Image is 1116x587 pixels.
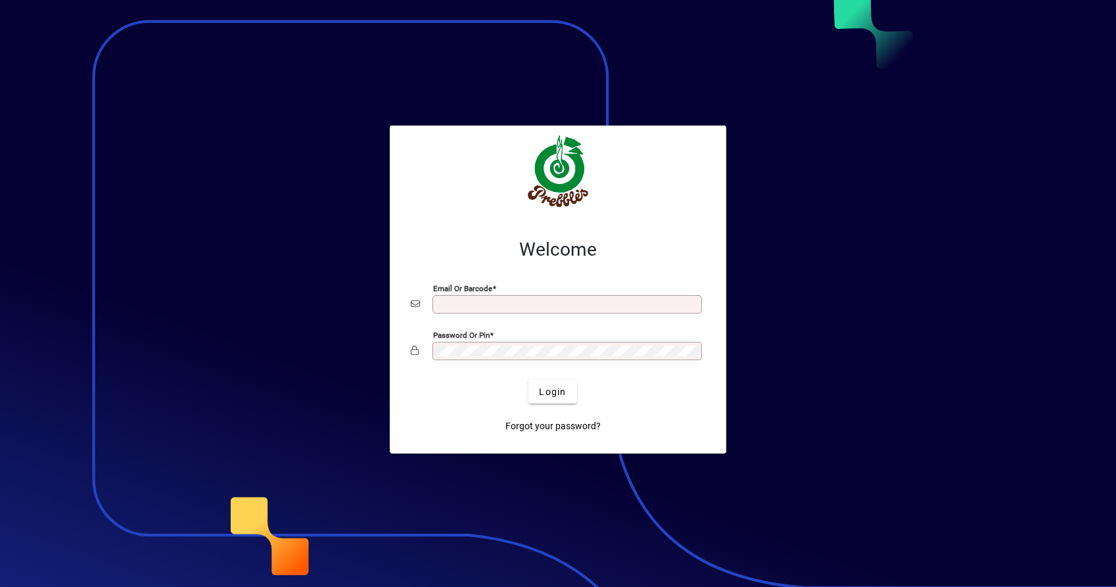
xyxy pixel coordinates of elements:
[411,239,705,261] h2: Welcome
[539,385,566,399] span: Login
[500,414,606,438] a: Forgot your password?
[505,419,601,433] span: Forgot your password?
[433,284,492,293] mat-label: Email or Barcode
[528,380,576,404] button: Login
[433,331,490,340] mat-label: Password or Pin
